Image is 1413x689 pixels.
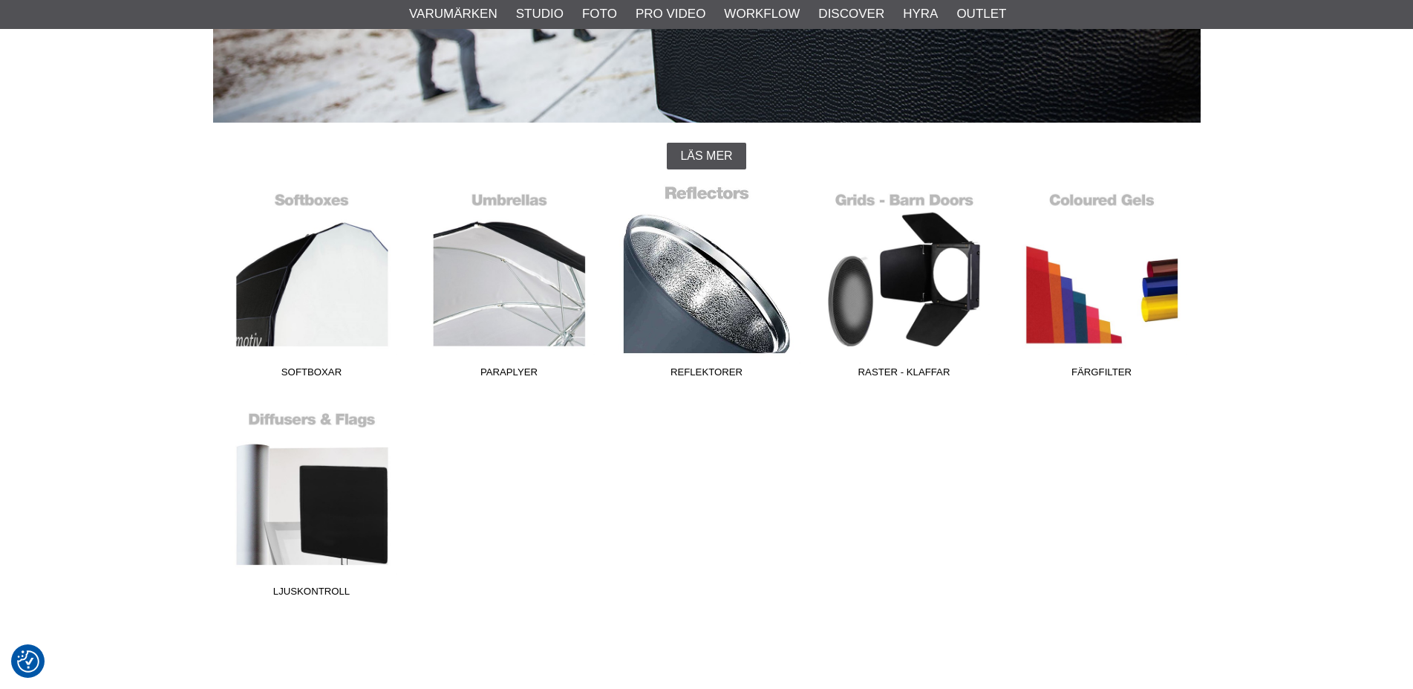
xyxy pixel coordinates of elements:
[213,365,411,385] span: Softboxar
[608,365,806,385] span: Reflektorer
[1003,184,1201,385] a: Färgfilter
[1003,365,1201,385] span: Färgfilter
[17,648,39,675] button: Samtyckesinställningar
[213,404,411,604] a: Ljuskontroll
[411,184,608,385] a: Paraplyer
[956,4,1006,24] a: Outlet
[724,4,800,24] a: Workflow
[17,650,39,673] img: Revisit consent button
[411,365,608,385] span: Paraplyer
[213,184,411,385] a: Softboxar
[903,4,938,24] a: Hyra
[680,149,732,163] span: Läs mer
[409,4,497,24] a: Varumärken
[806,184,1003,385] a: Raster - Klaffar
[818,4,884,24] a: Discover
[608,184,806,385] a: Reflektorer
[516,4,564,24] a: Studio
[806,365,1003,385] span: Raster - Klaffar
[636,4,705,24] a: Pro Video
[213,584,411,604] span: Ljuskontroll
[582,4,617,24] a: Foto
